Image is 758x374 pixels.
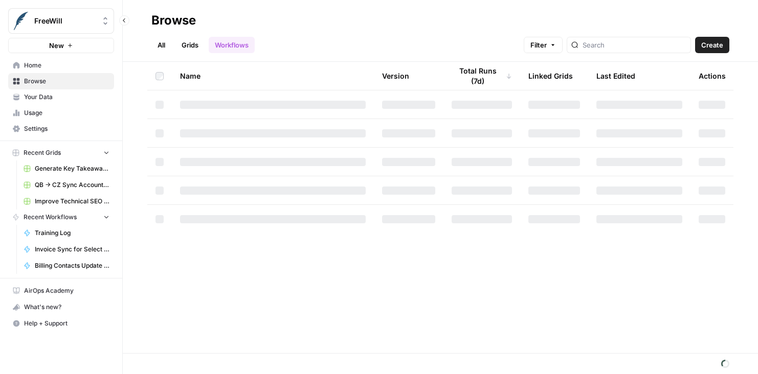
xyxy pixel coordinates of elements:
a: Training Log [19,225,114,241]
button: Create [695,37,729,53]
a: Workflows [209,37,255,53]
div: Actions [699,62,726,90]
button: Recent Workflows [8,209,114,225]
div: Linked Grids [528,62,573,90]
span: New [49,40,64,51]
button: Recent Grids [8,145,114,160]
span: FreeWill [34,16,96,26]
span: Filter [530,40,547,50]
a: Grids [175,37,205,53]
a: Settings [8,121,114,137]
div: What's new? [9,299,114,315]
span: Help + Support [24,319,109,328]
span: Your Data [24,92,109,102]
a: Usage [8,105,114,121]
a: AirOps Academy [8,283,114,299]
div: Name [180,62,366,90]
button: What's new? [8,299,114,315]
span: Create [701,40,723,50]
span: Invoice Sync for Select Partners (QB -> CZ) [35,245,109,254]
a: Billing Contacts Update Workflow v3.0 [19,258,114,274]
span: AirOps Academy [24,286,109,295]
span: Browse [24,77,109,86]
button: Help + Support [8,315,114,332]
a: Browse [8,73,114,89]
button: New [8,38,114,53]
div: Version [382,62,409,90]
a: All [151,37,171,53]
span: QB -> CZ Sync Account Matching [35,180,109,190]
span: Training Log [35,228,109,238]
div: Browse [151,12,196,29]
a: Generate Key Takeaways from Webinar Transcripts [19,160,114,177]
a: Invoice Sync for Select Partners (QB -> CZ) [19,241,114,258]
div: Last Edited [596,62,635,90]
span: Usage [24,108,109,118]
img: FreeWill Logo [12,12,30,30]
div: Total Runs (7d) [452,62,512,90]
a: Your Data [8,89,114,105]
a: Improve Technical SEO for Page [19,193,114,209]
span: Home [24,61,109,70]
span: Billing Contacts Update Workflow v3.0 [35,261,109,270]
span: Improve Technical SEO for Page [35,197,109,206]
a: Home [8,57,114,74]
span: Recent Workflows [24,213,77,222]
button: Filter [524,37,563,53]
span: Recent Grids [24,148,61,157]
span: Generate Key Takeaways from Webinar Transcripts [35,164,109,173]
input: Search [583,40,686,50]
button: Workspace: FreeWill [8,8,114,34]
a: QB -> CZ Sync Account Matching [19,177,114,193]
span: Settings [24,124,109,133]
